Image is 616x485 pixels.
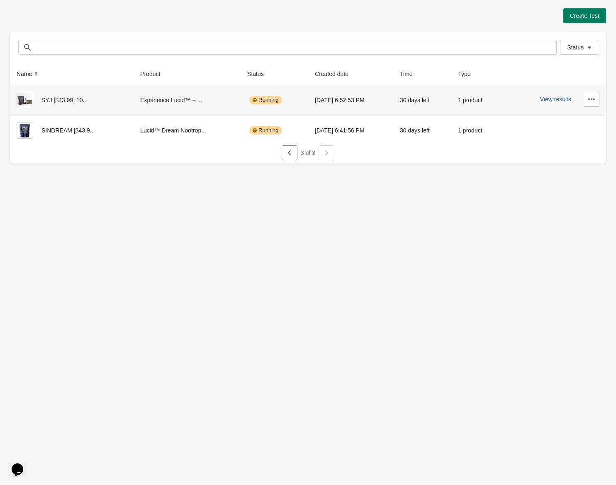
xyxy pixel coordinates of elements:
div: 30 days left [400,92,445,108]
button: Create Test [563,8,606,23]
span: SINDREAM [$43.9... [41,127,95,134]
div: Experience Lucid™ + ... [140,92,234,108]
span: Status [567,44,584,51]
div: [DATE] 6:52:53 PM [315,92,387,108]
button: Time [397,66,424,81]
div: [DATE] 6:41:56 PM [315,122,387,139]
button: Status [560,40,598,55]
button: Product [137,66,172,81]
div: 1 product [458,92,495,108]
button: Type [455,66,482,81]
div: Running [249,96,282,104]
div: Lucid™ Dream Nootrop... [140,122,234,139]
button: View results [540,96,571,103]
button: Created date [312,66,360,81]
span: 3 of 3 [301,149,315,156]
span: Create Test [570,12,599,19]
div: 30 days left [400,122,445,139]
span: SYJ [$43.99] 10... [41,97,88,103]
button: Name [13,66,44,81]
button: Status [244,66,275,81]
iframe: chat widget [8,452,35,477]
div: Running [249,126,282,135]
div: 1 product [458,122,495,139]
